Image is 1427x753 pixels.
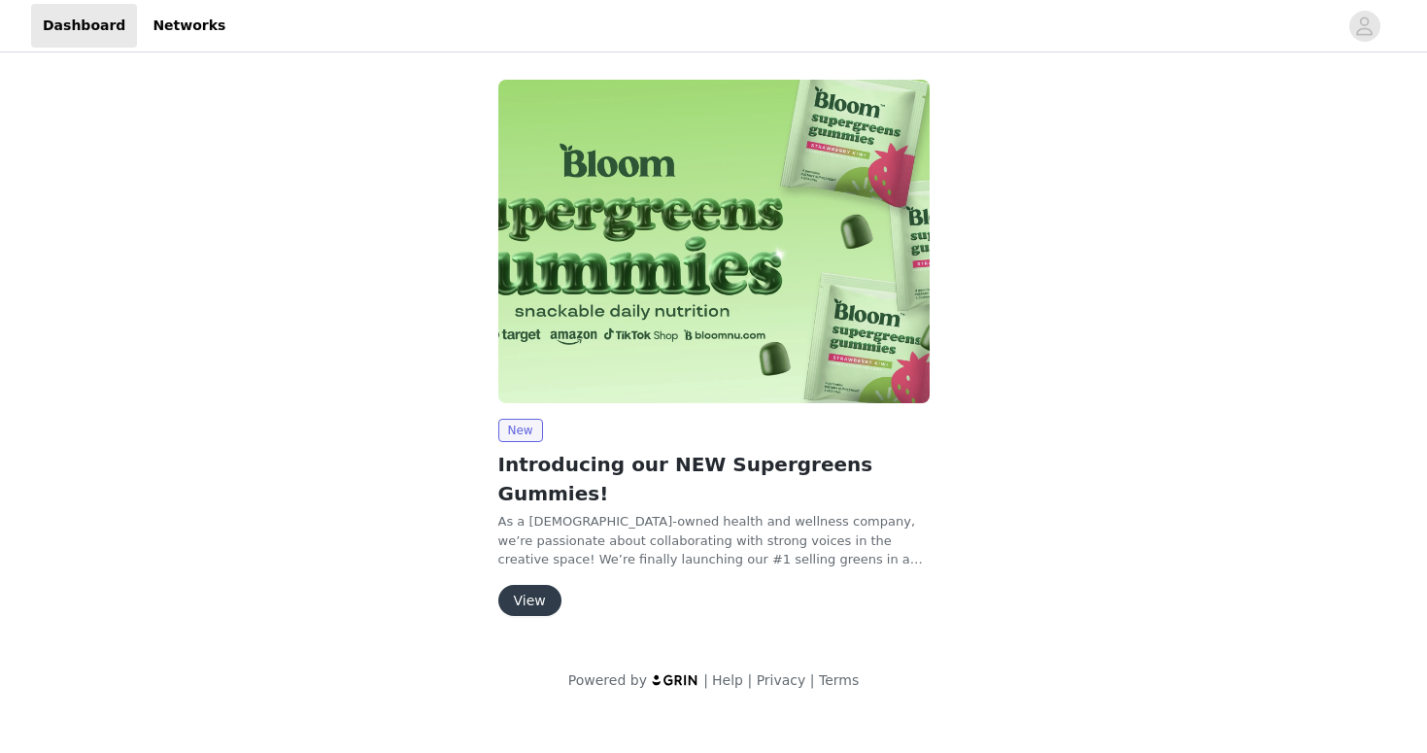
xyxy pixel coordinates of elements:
a: Privacy [757,672,806,688]
a: Dashboard [31,4,137,48]
a: Help [712,672,743,688]
h2: Introducing our NEW Supergreens Gummies! [498,450,930,508]
button: View [498,585,561,616]
img: Bloom Nutrition [498,80,930,403]
a: View [498,594,561,608]
a: Networks [141,4,237,48]
span: | [810,672,815,688]
a: Terms [819,672,859,688]
span: | [703,672,708,688]
span: New [498,419,543,442]
p: As a [DEMOGRAPHIC_DATA]-owned health and wellness company, we’re passionate about collaborating w... [498,512,930,569]
span: | [747,672,752,688]
div: avatar [1355,11,1374,42]
span: Powered by [568,672,647,688]
img: logo [651,673,699,686]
